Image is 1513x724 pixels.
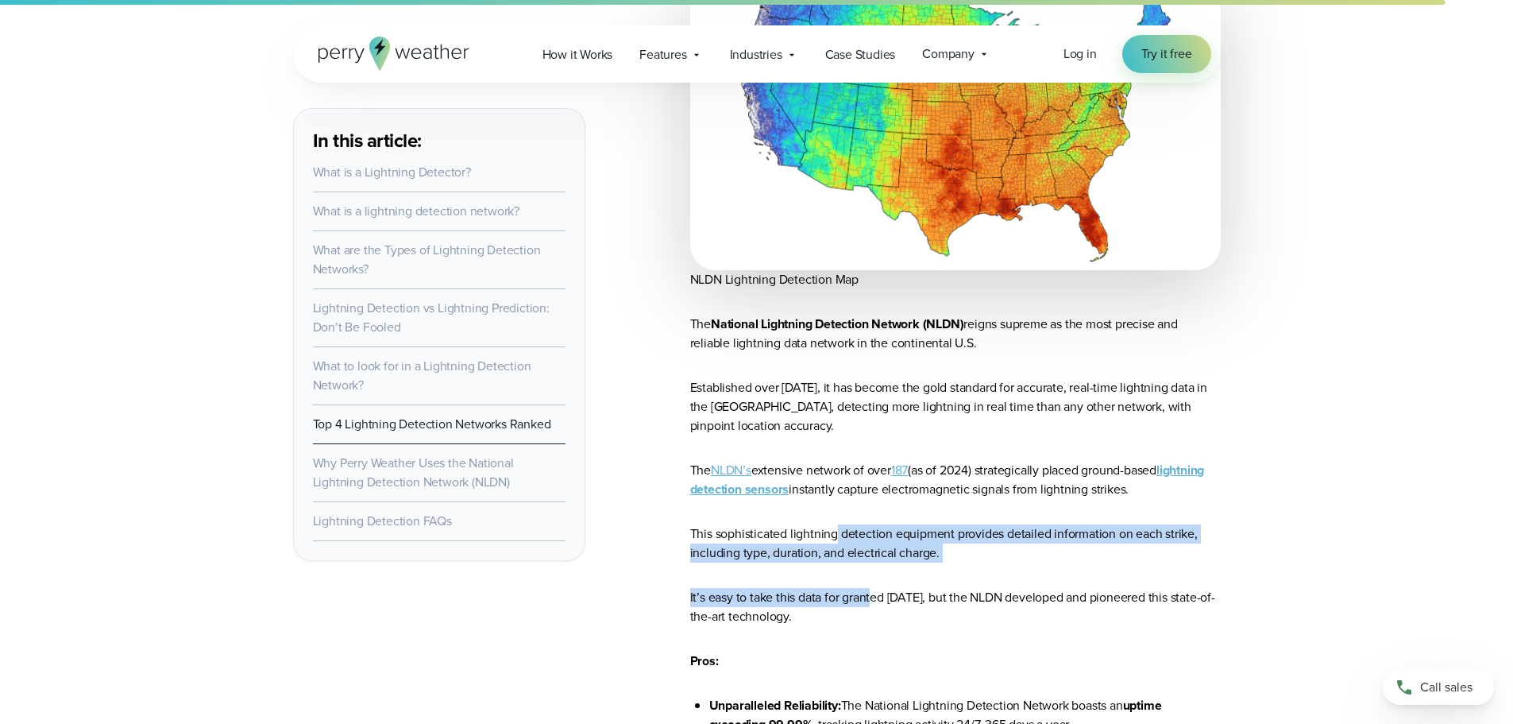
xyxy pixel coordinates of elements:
[639,45,686,64] span: Features
[1122,35,1211,73] a: Try it free
[542,45,613,64] span: How it Works
[313,454,514,491] a: Why Perry Weather Uses the National Lightning Detection Network (NLDN)
[313,241,541,278] a: What are the Types of Lightning Detection Networks?
[825,45,896,64] span: Case Studies
[313,357,531,394] a: What to look for in a Lightning Detection Network?
[313,299,550,336] a: Lightning Detection vs Lightning Prediction: Don’t Be Fooled
[690,378,1221,436] p: Established over [DATE], it has become the gold standard for accurate, real-time lightning data i...
[1063,45,1097,63] span: Log in
[313,512,452,530] a: Lightning Detection FAQs
[891,461,908,479] a: 187
[313,415,551,433] a: Top 4 Lightning Detection Networks Ranked
[1383,670,1494,705] a: Call sales
[1063,45,1097,64] a: Log in
[313,202,519,220] a: What is a lightning detection network?
[529,38,627,71] a: How it Works
[690,315,1221,353] p: The reigns supreme as the most precise and reliable lightning data network in the continental U.S.
[1420,678,1472,697] span: Call sales
[690,270,1221,289] figcaption: NLDN Lightning Detection Map
[313,128,565,153] h3: In this article:
[690,652,719,670] strong: Pros:
[711,461,751,479] a: NLDN’s
[922,45,975,64] span: Company
[812,38,909,71] a: Case Studies
[730,45,782,64] span: Industries
[709,696,841,714] strong: Unparalleled Reliability:
[1141,45,1192,64] span: Try it free
[690,461,1221,499] p: The extensive network of over (as of 2024) strategically placed ground-based instantly capture el...
[690,588,1221,626] p: It’s easy to take this data for granted [DATE], but the NLDN developed and pioneered this state-o...
[690,525,1221,563] p: This sophisticated lightning detection equipment provides detailed information on each strike, in...
[690,461,1205,498] a: lightning detection sensors
[313,163,471,181] a: What is a Lightning Detector?
[711,315,963,333] strong: National Lightning Detection Network (NLDN)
